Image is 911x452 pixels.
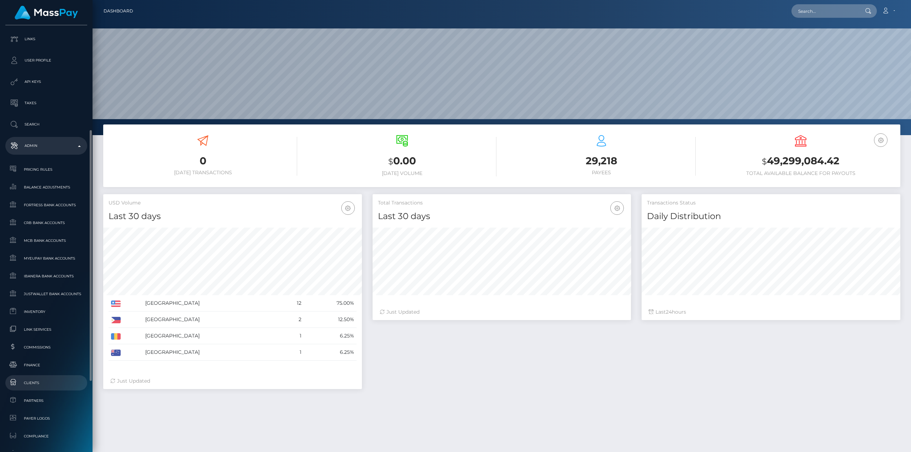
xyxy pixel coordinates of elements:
[8,325,84,334] span: Link Services
[111,333,121,340] img: RO.png
[111,350,121,356] img: AU.png
[706,154,895,169] h3: 49,299,084.42
[5,116,87,133] a: Search
[109,170,297,176] h6: [DATE] Transactions
[5,197,87,213] a: Fortress Bank Accounts
[378,200,626,207] h5: Total Transactions
[5,137,87,155] a: Admin
[378,210,626,223] h4: Last 30 days
[281,328,304,344] td: 1
[5,286,87,302] a: JustWallet Bank Accounts
[5,180,87,195] a: Balance Adjustments
[762,156,767,166] small: $
[111,301,121,307] img: US.png
[8,308,84,316] span: Inventory
[308,170,496,176] h6: [DATE] Volume
[5,411,87,426] a: Payer Logos
[380,308,624,316] div: Just Updated
[706,170,895,176] h6: Total Available Balance for Payouts
[8,201,84,209] span: Fortress Bank Accounts
[143,344,281,361] td: [GEOGRAPHIC_DATA]
[8,414,84,422] span: Payer Logos
[5,52,87,69] a: User Profile
[304,344,356,361] td: 6.25%
[304,295,356,312] td: 75.00%
[308,154,496,169] h3: 0.00
[5,340,87,355] a: Commissions
[5,322,87,337] a: Link Services
[8,165,84,174] span: Pricing Rules
[109,210,357,223] h4: Last 30 days
[5,94,87,112] a: Taxes
[8,432,84,440] span: Compliance
[5,268,87,284] a: Ibanera Bank Accounts
[8,34,84,44] p: Links
[8,254,84,262] span: MyEUPay Bank Accounts
[111,317,121,323] img: PH.png
[5,375,87,390] a: Clients
[281,312,304,328] td: 2
[507,154,696,168] h3: 29,218
[109,154,297,168] h3: 0
[143,312,281,328] td: [GEOGRAPHIC_DATA]
[8,290,84,298] span: JustWallet Bank Accounts
[8,183,84,191] span: Balance Adjustments
[8,140,84,151] p: Admin
[5,393,87,408] a: Partners
[281,344,304,361] td: 1
[666,309,672,315] span: 24
[8,219,84,227] span: CRB Bank Accounts
[8,397,84,405] span: Partners
[304,312,356,328] td: 12.50%
[8,379,84,387] span: Clients
[104,4,133,18] a: Dashboard
[8,343,84,351] span: Commissions
[143,328,281,344] td: [GEOGRAPHIC_DATA]
[8,55,84,66] p: User Profile
[647,200,895,207] h5: Transactions Status
[8,236,84,245] span: MCB Bank Accounts
[5,251,87,266] a: MyEUPay Bank Accounts
[8,98,84,108] p: Taxes
[5,73,87,91] a: API Keys
[110,377,355,385] div: Just Updated
[143,295,281,312] td: [GEOGRAPHIC_DATA]
[388,156,393,166] small: $
[281,295,304,312] td: 12
[647,210,895,223] h4: Daily Distribution
[5,162,87,177] a: Pricing Rules
[8,119,84,130] p: Search
[791,4,858,18] input: Search...
[8,361,84,369] span: Finance
[8,272,84,280] span: Ibanera Bank Accounts
[5,233,87,248] a: MCB Bank Accounts
[5,215,87,230] a: CRB Bank Accounts
[5,304,87,319] a: Inventory
[304,328,356,344] td: 6.25%
[649,308,893,316] div: Last hours
[15,6,78,20] img: MassPay Logo
[109,200,357,207] h5: USD Volume
[5,429,87,444] a: Compliance
[8,76,84,87] p: API Keys
[5,30,87,48] a: Links
[5,357,87,373] a: Finance
[507,170,696,176] h6: Payees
